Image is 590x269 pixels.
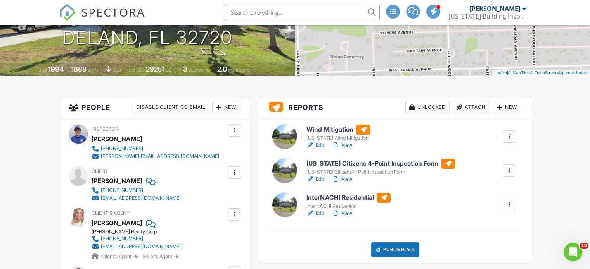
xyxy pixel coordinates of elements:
a: View [332,141,352,149]
span: sq. ft. [88,67,99,73]
input: Search everything... [225,5,380,20]
a: [PHONE_NUMBER] [92,235,181,243]
a: [EMAIL_ADDRESS][DOMAIN_NAME] [92,243,181,250]
div: [EMAIL_ADDRESS][DOMAIN_NAME] [101,243,181,250]
span: bedrooms [189,67,210,73]
span: 10 [580,243,588,249]
a: Edit [306,141,324,149]
span: Client [92,168,108,174]
div: [EMAIL_ADDRESS][DOMAIN_NAME] [101,195,181,201]
a: View [332,209,352,217]
a: Edit [306,209,324,217]
div: [US_STATE] Wind Mitigation [306,135,370,141]
a: View [332,175,352,183]
strong: 5 [135,254,138,259]
a: © MapTiler [508,70,529,75]
div: Disable Client CC Email [133,101,209,113]
h3: Reports [260,96,531,118]
div: InterNACHI Residential [306,203,391,209]
div: [PERSON_NAME] [92,133,142,145]
div: [PHONE_NUMBER] [101,236,143,242]
div: 29251 [146,65,165,73]
a: [PHONE_NUMBER] [92,145,219,152]
span: bathrooms [228,67,250,73]
h6: [US_STATE] Citizens 4-Point Inspection Form [306,159,455,169]
span: Client's Agent [92,210,130,216]
div: New [493,101,521,113]
div: | [492,70,590,76]
div: [PERSON_NAME] [92,175,142,187]
span: SPECTORA [81,4,145,20]
span: Built [38,67,47,73]
a: [PERSON_NAME][EMAIL_ADDRESS][DOMAIN_NAME] [92,152,219,160]
div: [PERSON_NAME][EMAIL_ADDRESS][DOMAIN_NAME] [101,153,219,159]
span: Seller's Agent - [142,254,179,259]
h6: InterNACHI Residential [306,193,391,203]
div: 1888 [71,65,87,73]
div: [US_STATE] Citizens 4-Point Inspection Form [306,169,455,175]
a: [EMAIL_ADDRESS][DOMAIN_NAME] [92,194,181,202]
div: 2.0 [217,65,227,73]
iframe: Intercom live chat [564,243,582,261]
span: Client's Agent - [101,254,139,259]
span: sq.ft. [166,67,176,73]
a: Leaflet [494,70,507,75]
div: [PERSON_NAME] [470,5,520,12]
div: 1994 [48,65,64,73]
div: [PHONE_NUMBER] [101,146,143,152]
div: [PHONE_NUMBER] [101,187,143,194]
a: Edit [306,175,324,183]
div: Florida Building Inspectorz [448,12,526,20]
div: Attach [453,101,490,113]
a: [US_STATE] Citizens 4-Point Inspection Form [US_STATE] Citizens 4-Point Inspection Form [306,159,455,176]
img: The Best Home Inspection Software - Spectora [59,4,76,21]
div: New [212,101,240,113]
a: Wind Mitigation [US_STATE] Wind Mitigation [306,125,370,142]
div: 3 [183,65,187,73]
span: slab [112,67,121,73]
a: SPECTORA [59,10,145,27]
div: Publish All [371,242,420,257]
span: Lot Size [128,67,145,73]
div: [PERSON_NAME] Realty Corp [92,229,187,235]
h6: Wind Mitigation [306,125,370,135]
div: [PERSON_NAME] [92,217,142,229]
strong: 6 [176,254,179,259]
a: © OpenStreetMap contributors [530,70,588,75]
div: Unlocked [405,101,450,113]
span: Inspector [92,126,118,132]
a: [PHONE_NUMBER] [92,187,181,194]
a: InterNACHI Residential InterNACHI Residential [306,193,391,210]
h3: People [59,96,250,118]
